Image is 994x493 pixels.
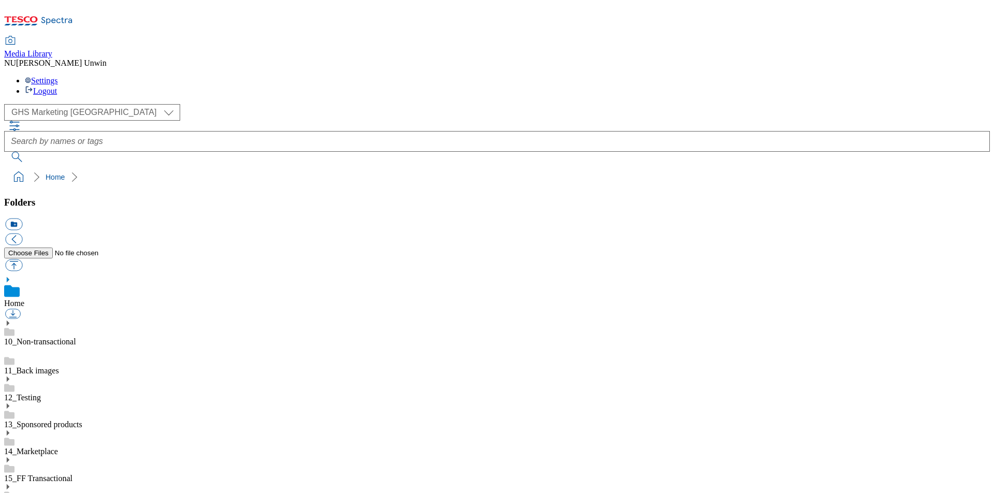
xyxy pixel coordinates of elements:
a: 10_Non-transactional [4,337,76,346]
a: home [10,169,27,185]
a: 13_Sponsored products [4,420,82,429]
span: [PERSON_NAME] Unwin [16,59,107,67]
a: Media Library [4,37,52,59]
h3: Folders [4,197,990,208]
a: Settings [25,76,58,85]
a: 14_Marketplace [4,447,58,456]
a: 15_FF Transactional [4,474,72,483]
span: NU [4,59,16,67]
a: Home [46,173,65,181]
nav: breadcrumb [4,167,990,187]
span: Media Library [4,49,52,58]
a: Logout [25,86,57,95]
a: Home [4,299,24,308]
input: Search by names or tags [4,131,990,152]
a: 11_Back images [4,366,59,375]
a: 12_Testing [4,393,41,402]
